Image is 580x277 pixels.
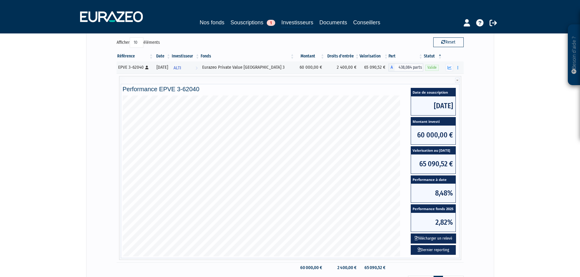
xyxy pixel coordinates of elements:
[325,51,360,61] th: Droits d'entrée: activer pour trier la colonne par ordre croissant
[433,37,464,47] button: Reset
[411,205,455,213] span: Performance fonds 2025
[295,61,325,74] td: 60 000,00 €
[423,51,442,61] th: Statut : activer pour trier la colonne par ordre d&eacute;croissant
[80,11,143,22] img: 1732889491-logotype_eurazeo_blanc_rvb.png
[325,262,360,273] td: 2 400,00 €
[267,20,275,26] span: 1
[174,62,181,74] span: ALTI
[200,18,224,27] a: Nos fonds
[411,234,456,244] button: Télécharger un relevé
[200,51,295,61] th: Fonds: activer pour trier la colonne par ordre croissant
[145,66,149,69] i: [Français] Personne physique
[281,18,313,28] a: Investisseurs
[411,213,455,232] span: 2,82%
[411,184,455,203] span: 8,48%
[411,147,455,155] span: Valorisation au [DATE]
[154,51,171,61] th: Date: activer pour trier la colonne par ordre croissant
[395,64,423,71] span: 438,084 parts
[425,65,439,71] span: Valide
[123,86,458,92] h4: Performance EPVE 3-62040
[353,18,380,27] a: Conseillers
[117,51,154,61] th: Référence : activer pour trier la colonne par ordre croissant
[411,96,455,115] span: [DATE]
[325,61,360,74] td: 2 400,00 €
[411,176,455,184] span: Performance à date
[411,126,455,144] span: 60 000,00 €
[230,18,275,27] a: Souscriptions1
[130,37,143,48] select: Afficheréléments
[319,18,347,27] a: Documents
[411,88,455,96] span: Date de souscription
[388,64,395,71] span: A
[360,61,388,74] td: 65 090,52 €
[295,262,325,273] td: 60 000,00 €
[571,28,578,82] p: Besoin d'aide ?
[411,245,456,255] a: Dernier reporting
[360,262,388,273] td: 65 090,52 €
[202,64,293,71] div: Eurazeo Private Value [GEOGRAPHIC_DATA] 3
[171,61,200,74] a: ALTI
[117,37,160,48] label: Afficher éléments
[195,62,198,74] i: Voir l'investisseur
[156,64,169,71] div: [DATE]
[388,64,423,71] div: A - Eurazeo Private Value Europe 3
[295,51,325,61] th: Montant: activer pour trier la colonne par ordre croissant
[411,117,455,126] span: Montant investi
[388,51,423,61] th: Part: activer pour trier la colonne par ordre croissant
[360,51,388,61] th: Valorisation: activer pour trier la colonne par ordre croissant
[118,64,152,71] div: EPVE 3-62040
[411,154,455,173] span: 65 090,52 €
[171,51,200,61] th: Investisseur: activer pour trier la colonne par ordre croissant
